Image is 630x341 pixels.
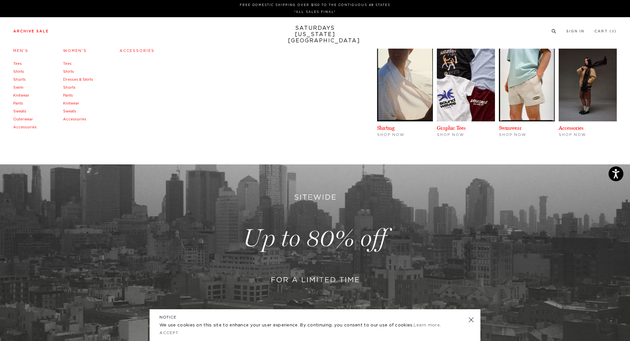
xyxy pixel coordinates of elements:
[16,10,614,15] p: *ALL SALES FINAL*
[13,125,37,129] a: Accessories
[13,102,23,105] a: Pants
[566,29,584,33] a: Sign In
[377,125,395,131] a: Shirting
[63,62,72,65] a: Tees
[16,3,614,8] p: FREE DOMESTIC SHIPPING OVER $150 TO THE CONTIGUOUS 48 STATES
[63,102,79,105] a: Knitwear
[159,322,447,329] p: We use cookies on this site to enhance your user experience. By continuing, you consent to our us...
[63,94,73,97] a: Pants
[13,29,49,33] a: Archive Sale
[559,125,583,131] a: Accessories
[437,125,466,131] a: Graphic Tees
[120,49,155,53] a: Accessories
[612,30,614,33] small: 0
[594,29,617,33] a: Cart (0)
[13,117,33,121] a: Outerwear
[63,78,93,81] a: Dresses & Skirts
[159,331,179,335] a: Accept
[13,109,26,113] a: Sweats
[13,86,23,89] a: Swim
[13,70,24,73] a: Shirts
[63,117,87,121] a: Accessories
[159,314,471,320] h5: NOTICE
[13,62,22,65] a: Tees
[63,109,76,113] a: Sweats
[13,78,26,81] a: Shorts
[499,125,522,131] a: Swimwear
[63,70,74,73] a: Shirts
[63,49,87,53] a: Women's
[414,323,440,327] a: Learn more
[13,49,28,53] a: Men's
[63,86,76,89] a: Shorts
[13,94,29,97] a: Knitwear
[288,25,342,44] a: SATURDAYS[US_STATE][GEOGRAPHIC_DATA]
